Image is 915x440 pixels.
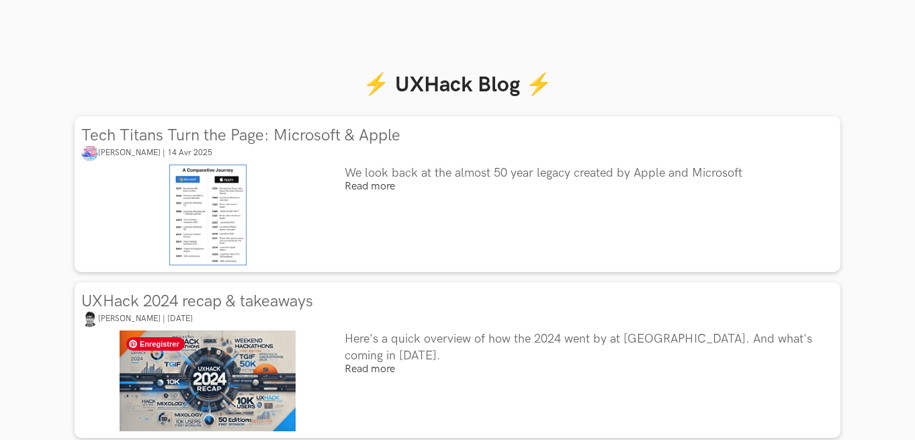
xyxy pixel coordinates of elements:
h3: Tech Titans Turn the Page: Microsoft & Apple [81,126,840,144]
img: Product logo [120,331,296,431]
span: Enregistrer [126,337,185,351]
h3: UXHack 2024 recap & takeaways [81,292,840,310]
h4: Here's a quick overview of how the 2024 went by at [GEOGRAPHIC_DATA]. And what's coming in [DATE]. [345,331,830,364]
span: [PERSON_NAME] | 14 Avr 2025 [98,148,212,158]
span: [PERSON_NAME] | [DATE] [98,314,193,324]
span: Read more [345,180,395,193]
strong: ⚡️ UXHack Blog ⚡️ [363,72,552,98]
img: Product logo [169,165,247,265]
img: tmpkuug09j6 [81,144,98,161]
img: tmphy5_8u7n [81,310,98,327]
span: Read more [345,363,395,376]
h4: We look back at the almost 50 year legacy created by Apple and Microsoft [345,165,830,181]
